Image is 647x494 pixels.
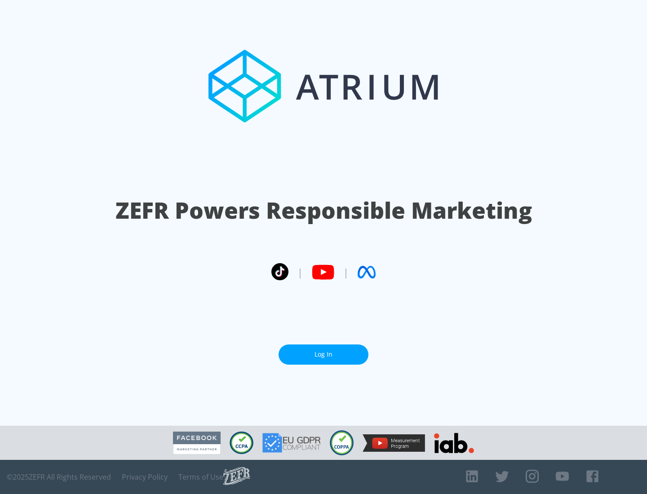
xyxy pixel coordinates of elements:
img: COPPA Compliant [330,430,354,455]
span: | [343,265,349,279]
span: | [297,265,303,279]
img: GDPR Compliant [262,433,321,453]
img: YouTube Measurement Program [363,434,425,452]
img: Facebook Marketing Partner [173,432,221,454]
img: IAB [434,433,474,453]
h1: ZEFR Powers Responsible Marketing [115,195,532,226]
a: Privacy Policy [122,472,168,481]
img: CCPA Compliant [230,432,253,454]
a: Log In [279,344,368,365]
a: Terms of Use [178,472,223,481]
span: © 2025 ZEFR All Rights Reserved [7,472,111,481]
